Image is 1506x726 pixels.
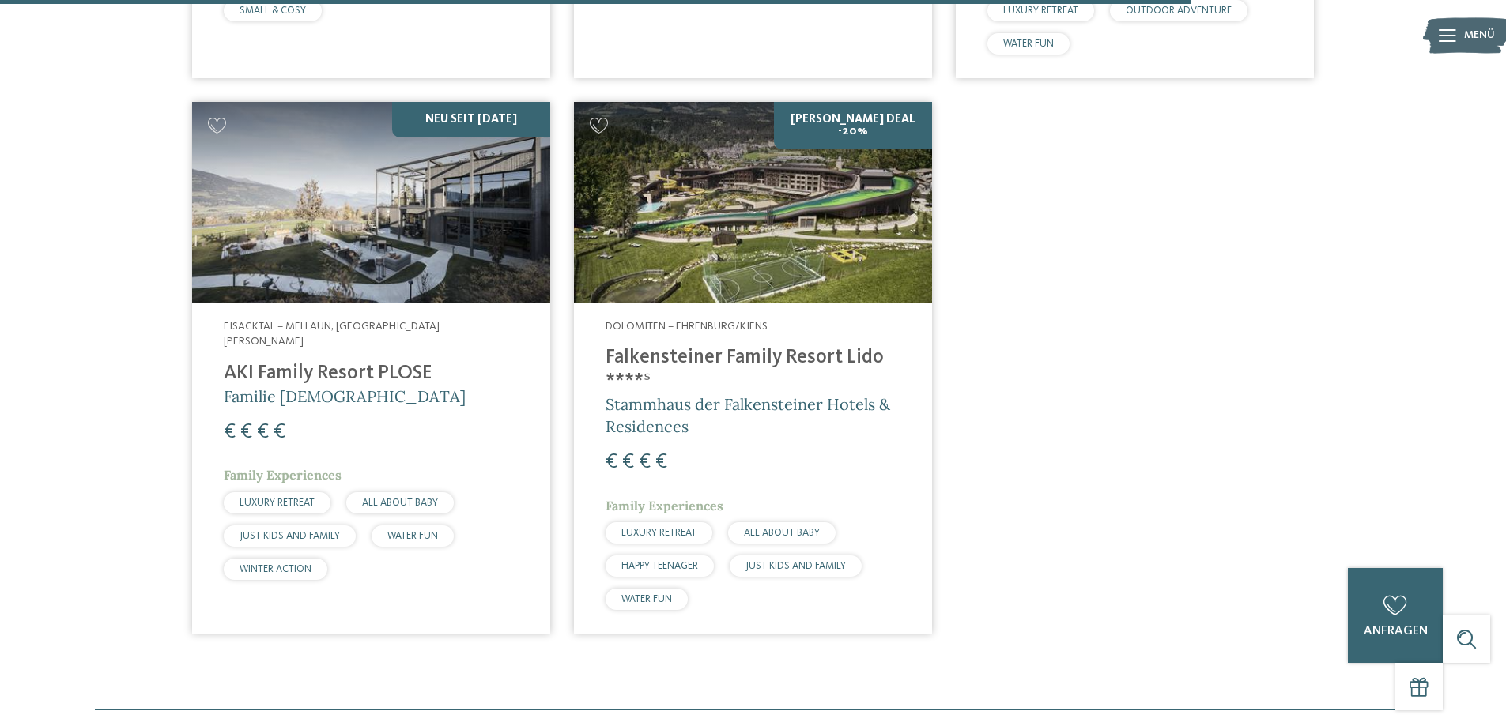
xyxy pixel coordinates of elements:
[240,498,315,508] span: LUXURY RETREAT
[240,531,340,541] span: JUST KIDS AND FAMILY
[224,321,440,348] span: Eisacktal – Mellaun, [GEOGRAPHIC_DATA][PERSON_NAME]
[621,528,696,538] span: LUXURY RETREAT
[639,452,651,472] span: €
[240,564,311,574] span: WINTER ACTION
[274,422,285,442] span: €
[1003,6,1078,16] span: LUXURY RETREAT
[606,321,768,332] span: Dolomiten – Ehrenburg/Kiens
[240,6,306,16] span: SMALL & COSY
[224,386,466,406] span: Familie [DEMOGRAPHIC_DATA]
[1003,39,1054,49] span: WATER FUN
[622,452,634,472] span: €
[574,102,932,303] img: Familienhotels gesucht? Hier findet ihr die besten!
[192,102,550,634] a: Familienhotels gesucht? Hier findet ihr die besten! NEU seit [DATE] Eisacktal – Mellaun, [GEOGRAP...
[606,498,723,513] span: Family Experiences
[655,452,667,472] span: €
[1348,568,1443,663] a: anfragen
[606,346,900,393] h4: Falkensteiner Family Resort Lido ****ˢ
[621,594,672,604] span: WATER FUN
[240,422,252,442] span: €
[1126,6,1232,16] span: OUTDOOR ADVENTURE
[362,498,438,508] span: ALL ABOUT BABY
[224,467,342,483] span: Family Experiences
[621,561,698,571] span: HAPPY TEENAGER
[224,362,519,386] h4: AKI Family Resort PLOSE
[192,102,550,303] img: Familienhotels gesucht? Hier findet ihr die besten!
[745,561,846,571] span: JUST KIDS AND FAMILY
[606,452,617,472] span: €
[387,531,438,541] span: WATER FUN
[574,102,932,634] a: Familienhotels gesucht? Hier findet ihr die besten! [PERSON_NAME] Deal -20% Dolomiten – Ehrenburg...
[744,528,820,538] span: ALL ABOUT BABY
[257,422,269,442] span: €
[1364,625,1428,638] span: anfragen
[224,422,236,442] span: €
[606,394,890,436] span: Stammhaus der Falkensteiner Hotels & Residences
